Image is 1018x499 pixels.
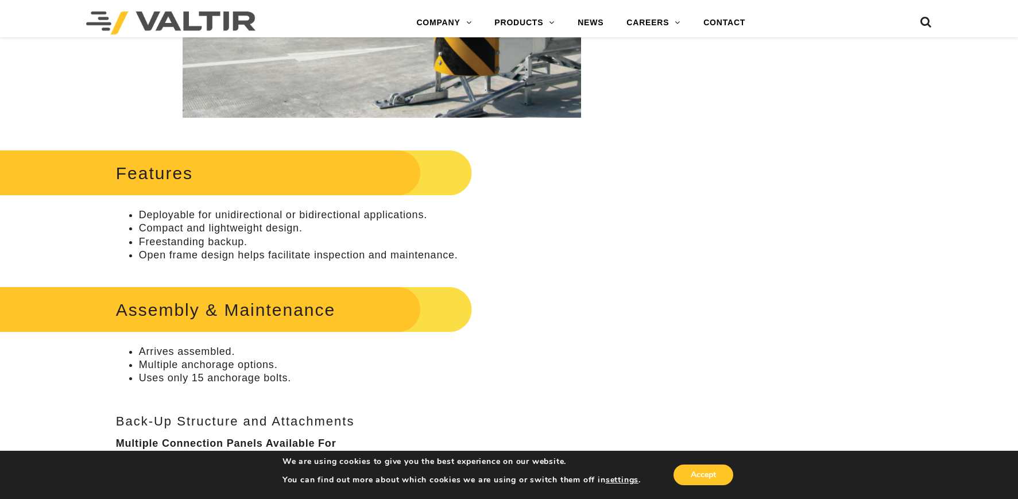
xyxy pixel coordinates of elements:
[86,11,256,34] img: Valtir
[282,457,641,467] p: We are using cookies to give you the best experience on our website.
[566,11,615,34] a: NEWS
[692,11,757,34] a: CONTACT
[405,11,483,34] a: COMPANY
[606,475,638,485] button: settings
[139,345,648,358] li: Arrives assembled.
[139,235,648,249] li: Freestanding backup.
[139,222,648,235] li: Compact and lightweight design.
[139,249,648,262] li: Open frame design helps facilitate inspection and maintenance.
[139,372,648,385] li: Uses only 15 anchorage bolts.
[139,358,648,372] li: Multiple anchorage options.
[282,475,641,485] p: You can find out more about which cookies we are using or switch them off in .
[615,11,692,34] a: CAREERS
[116,438,336,449] strong: Multiple Connection Panels Available For
[483,11,566,34] a: PRODUCTS
[139,208,648,222] li: Deployable for unidirectional or bidirectional applications.
[116,415,648,428] h3: Back-Up Structure and Attachments
[673,465,733,485] button: Accept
